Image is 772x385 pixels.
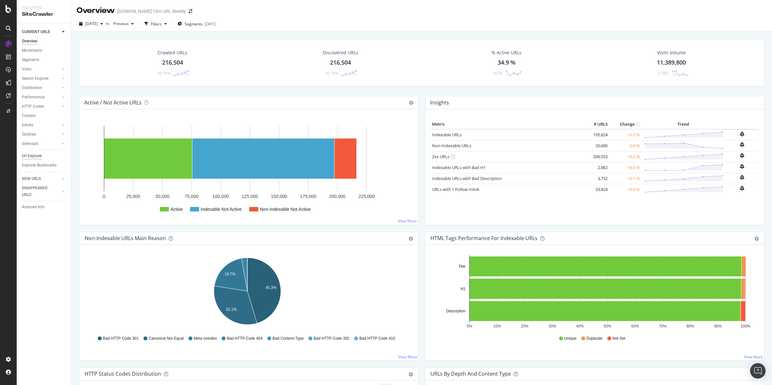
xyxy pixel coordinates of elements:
[22,38,67,45] a: Overview
[22,29,50,35] div: CURRENT URLS
[22,103,44,110] div: HTTP Codes
[103,194,106,199] text: 0
[430,235,538,241] div: HTML Tags Performance for Indexable URLs
[498,58,516,67] div: 34.9 %
[584,151,609,162] td: 206,553
[754,237,759,241] div: gear
[329,194,346,199] text: 200,000
[265,285,276,290] text: 45.3%
[22,75,60,82] a: Search Engines
[227,336,262,341] span: Bad HTTP Code 404
[194,336,217,341] span: Meta noindex
[155,194,169,199] text: 50,000
[750,363,766,379] div: Open Intercom Messenger
[740,324,750,328] text: 100%
[111,19,136,29] button: Previous
[325,70,338,76] div: +0.14%
[458,264,466,269] text: Title
[22,85,60,91] a: Distribution
[461,287,466,291] text: H1
[242,194,258,199] text: 125,000
[323,49,358,56] div: Discovered URLs
[430,98,449,107] h4: Insights
[744,354,763,360] a: View More
[548,324,556,328] text: 30%
[576,324,584,328] text: 40%
[188,9,192,13] div: arrow-right-arrow-left
[157,70,170,76] div: +0.14%
[175,19,219,29] button: Segments[DATE]
[432,186,479,192] a: URLs with 1 Follow Inlink
[609,129,641,140] td: +0.2 %
[85,21,98,26] span: 2025 Oct. 12th
[686,324,694,328] text: 80%
[740,186,744,191] div: bell-plus
[430,120,584,129] th: Metric
[432,132,462,138] a: Indexable URLs
[446,309,465,313] text: Description
[330,58,351,67] div: 216,504
[657,49,686,56] div: Visits Volume
[22,11,66,18] div: SiteCrawler
[740,131,744,137] div: bell-plus
[271,194,287,199] text: 150,000
[22,57,39,63] div: Segments
[22,140,38,147] div: Sitemaps
[22,112,67,119] a: Content
[201,207,242,212] text: Indexable Not Active
[398,354,417,360] a: View More
[213,194,229,199] text: 100,000
[103,336,139,341] span: Bad HTTP Code 301
[22,94,60,101] a: Performance
[740,175,744,180] div: bell-plus
[106,21,111,26] span: vs
[22,175,60,182] a: NEW URLS
[22,112,36,119] div: Content
[22,185,60,198] a: DISAPPEARED URLS
[22,153,42,159] div: Url Explorer
[22,204,67,210] a: Analysis Info
[432,175,502,181] a: Indexable URLs with Bad Description
[170,207,183,212] text: Active
[84,98,142,107] h4: Active / Not Active URLs
[162,58,183,67] div: 216,504
[158,49,187,56] div: Crawled URLs
[358,194,375,199] text: 225,000
[432,154,449,159] a: 2xx URLs
[409,237,413,241] div: gear
[740,164,744,169] div: bell-plus
[641,120,725,129] th: Trend
[714,324,722,328] text: 90%
[432,143,471,148] a: Non-Indexable URLs
[22,75,49,82] div: Search Engines
[432,165,486,170] a: Indexable URLs with Bad H1
[609,120,641,129] th: Change
[85,120,413,220] div: A chart.
[22,47,42,54] div: Movements
[151,21,162,27] div: Filters
[22,66,32,73] div: Visits
[493,324,501,328] text: 10%
[77,19,106,29] button: [DATE]
[22,5,66,11] div: Analytics
[740,142,744,147] div: bell-plus
[260,207,311,212] text: Non-Indexable Not Active
[564,336,576,341] span: Unique
[740,153,744,158] div: bell-plus
[409,372,413,377] div: gear
[584,120,609,129] th: # URLS
[612,336,625,341] span: Not Set
[584,173,609,184] td: 3,732
[314,336,349,341] span: Bad HTTP Code 302
[492,49,521,56] div: % Active URLs
[22,38,37,45] div: Overview
[22,162,67,169] a: Explorer Bookmarks
[521,324,528,328] text: 20%
[430,255,756,330] svg: A chart.
[656,70,668,76] div: -1.78%
[609,184,641,195] td: +0.0 %
[22,94,44,101] div: Performance
[398,218,417,224] a: View More
[584,129,609,140] td: 195,824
